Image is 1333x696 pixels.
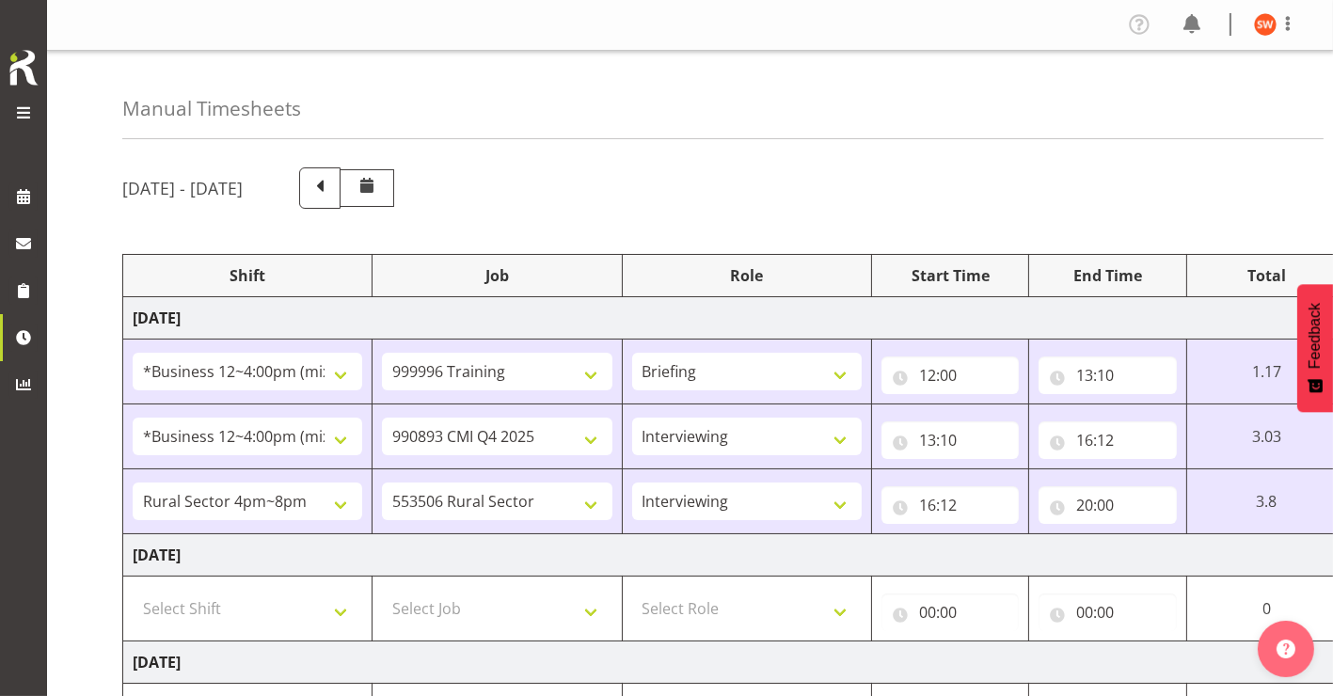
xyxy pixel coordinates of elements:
button: Feedback - Show survey [1297,284,1333,412]
input: Click to select... [1039,356,1177,394]
input: Click to select... [881,486,1020,524]
div: Shift [133,264,362,287]
div: End Time [1039,264,1177,287]
input: Click to select... [881,421,1020,459]
img: shannon-whelan11890.jpg [1254,13,1277,36]
span: Feedback [1307,303,1324,369]
input: Click to select... [881,356,1020,394]
input: Click to select... [1039,421,1177,459]
input: Click to select... [1039,486,1177,524]
input: Click to select... [1039,593,1177,631]
img: help-xxl-2.png [1277,640,1295,658]
img: Rosterit icon logo [5,47,42,88]
h5: [DATE] - [DATE] [122,178,243,198]
h4: Manual Timesheets [122,98,301,119]
div: Job [382,264,611,287]
input: Click to select... [881,593,1020,631]
div: Start Time [881,264,1020,287]
div: Role [632,264,862,287]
